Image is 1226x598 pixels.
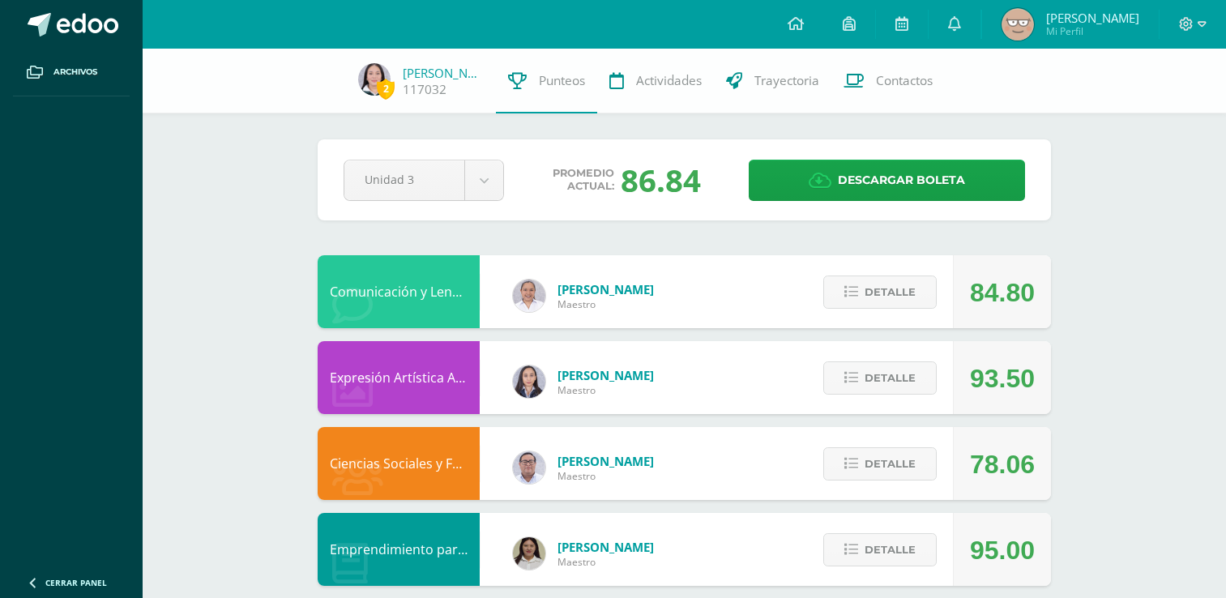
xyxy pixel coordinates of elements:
a: Punteos [496,49,597,113]
div: 86.84 [621,159,701,201]
div: 93.50 [970,342,1035,415]
span: Trayectoria [754,72,819,89]
img: 4785388b1e17741ed9c417037a631fa5.png [358,63,391,96]
a: 117032 [403,81,446,98]
a: Unidad 3 [344,160,503,200]
span: [PERSON_NAME] [557,539,654,555]
span: Contactos [876,72,933,89]
img: 7b13906345788fecd41e6b3029541beb.png [513,537,545,570]
span: Descargar boleta [838,160,965,200]
span: Archivos [53,66,97,79]
button: Detalle [823,276,937,309]
span: Detalle [865,277,916,307]
span: [PERSON_NAME] [557,453,654,469]
span: Actividades [636,72,702,89]
span: Maestro [557,555,654,569]
img: 35694fb3d471466e11a043d39e0d13e5.png [513,365,545,398]
button: Detalle [823,447,937,481]
a: [PERSON_NAME] [403,65,484,81]
span: Maestro [557,297,654,311]
span: Mi Perfil [1046,24,1139,38]
a: Contactos [831,49,945,113]
span: Detalle [865,449,916,479]
div: 95.00 [970,514,1035,587]
span: Maestro [557,383,654,397]
a: Archivos [13,49,130,96]
span: Detalle [865,535,916,565]
span: 2 [377,79,395,99]
button: Detalle [823,533,937,566]
img: 5778bd7e28cf89dedf9ffa8080fc1cd8.png [513,451,545,484]
span: Punteos [539,72,585,89]
a: Trayectoria [714,49,831,113]
span: [PERSON_NAME] [1046,10,1139,26]
span: Cerrar panel [45,577,107,588]
span: [PERSON_NAME] [557,281,654,297]
img: 04fbc0eeb5f5f8cf55eb7ff53337e28b.png [513,280,545,312]
span: Maestro [557,469,654,483]
div: Ciencias Sociales y Formación Ciudadana [318,427,480,500]
div: 84.80 [970,256,1035,329]
button: Detalle [823,361,937,395]
span: Unidad 3 [365,160,444,199]
div: Emprendimiento para la Productividad [318,513,480,586]
div: 78.06 [970,428,1035,501]
span: [PERSON_NAME] [557,367,654,383]
div: Comunicación y Lenguaje, Inglés [318,255,480,328]
img: cc3a47114ec549f5acc0a5e2bcb9fd2f.png [1002,8,1034,41]
span: Detalle [865,363,916,393]
a: Descargar boleta [749,160,1025,201]
div: Expresión Artística ARTES PLÁSTICAS [318,341,480,414]
a: Actividades [597,49,714,113]
span: Promedio actual: [553,167,614,193]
